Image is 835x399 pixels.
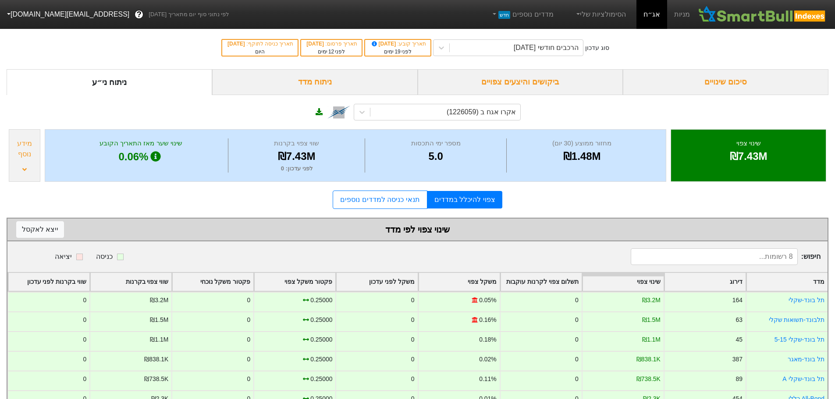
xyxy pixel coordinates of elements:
[411,355,415,364] div: 0
[571,6,630,23] a: הסימולציות שלי
[789,297,825,304] a: תל בונד-שקלי
[336,273,417,291] div: Toggle SortBy
[501,273,582,291] div: Toggle SortBy
[310,335,332,344] div: 0.25000
[310,355,332,364] div: 0.25000
[310,374,332,384] div: 0.25000
[83,355,86,364] div: 0
[310,296,332,305] div: 0.25000
[746,273,828,291] div: Toggle SortBy
[575,374,579,384] div: 0
[411,296,415,305] div: 0
[736,315,742,325] div: 63
[697,6,828,23] img: SmartBull
[682,148,815,164] div: ₪7.43M
[732,296,743,305] div: 164
[370,40,426,48] div: תאריך קובע :
[427,191,502,208] a: צפוי להיכלל במדדים
[394,49,400,55] span: 19
[306,48,357,56] div: לפני ימים
[333,191,427,209] a: תנאי כניסה למדדים נוספים
[642,315,661,325] div: ₪1.5M
[479,355,496,364] div: 0.02%
[479,335,496,344] div: 0.18%
[227,40,293,48] div: תאריך כניסה לתוקף :
[16,221,64,238] button: ייצא לאקסל
[775,336,824,343] a: תל בונד-שקלי 5-15
[509,138,655,148] div: מחזור ממוצע (30 יום)
[575,296,579,305] div: 0
[83,374,86,384] div: 0
[56,138,226,148] div: שינוי שער מאז התאריך הקובע
[306,40,357,48] div: תאריך פרסום :
[419,273,500,291] div: Toggle SortBy
[144,374,168,384] div: ₪738.5K
[782,375,824,382] a: תל בונד-שקלי A
[575,335,579,344] div: 0
[255,49,265,55] span: היום
[83,296,86,305] div: 0
[310,315,332,325] div: 0.25000
[479,374,496,384] div: 0.11%
[479,315,496,325] div: 0.16%
[150,296,168,305] div: ₪3.2M
[328,49,334,55] span: 12
[83,335,86,344] div: 0
[411,315,415,325] div: 0
[231,164,363,173] div: לפני עדכון : 0
[247,315,251,325] div: 0
[788,356,825,363] a: תל בונד-מאגר
[631,248,821,265] span: חיפוש :
[487,6,557,23] a: מדדים נוספיםחדש
[96,251,113,262] div: כניסה
[411,374,415,384] div: 0
[247,374,251,384] div: 0
[56,148,226,165] div: 0.06%
[575,355,579,364] div: 0
[682,138,815,148] div: שינוי צפוי
[642,296,661,305] div: ₪3.2M
[16,223,819,236] div: שינוי צפוי לפי מדד
[172,273,253,291] div: Toggle SortBy
[732,355,743,364] div: 387
[418,69,623,95] div: ביקושים והיצעים צפויים
[212,69,418,95] div: ניתוח מדד
[479,296,496,305] div: 0.05%
[769,316,825,323] a: תלבונד-תשואות שקלי
[636,355,661,364] div: ₪838.1K
[575,315,579,325] div: 0
[736,335,742,344] div: 45
[642,335,661,344] div: ₪1.1M
[623,69,828,95] div: סיכום שינויים
[509,148,655,164] div: ₪1.48M
[8,273,89,291] div: Toggle SortBy
[447,107,516,117] div: אקרו אגח ב (1226059)
[231,148,363,164] div: ₪7.43M
[664,273,746,291] div: Toggle SortBy
[150,315,168,325] div: ₪1.5M
[247,335,251,344] div: 0
[306,41,325,47] span: [DATE]
[514,42,579,53] div: הרכבים חודשי [DATE]
[583,273,664,291] div: Toggle SortBy
[370,48,426,56] div: לפני ימים
[247,355,251,364] div: 0
[254,273,335,291] div: Toggle SortBy
[327,101,350,124] img: tase link
[585,43,609,53] div: סוג עדכון
[367,138,504,148] div: מספר ימי התכסות
[55,251,72,262] div: יציאה
[736,374,742,384] div: 89
[631,248,798,265] input: 8 רשומות...
[83,315,86,325] div: 0
[150,335,168,344] div: ₪1.1M
[231,138,363,148] div: שווי צפוי בקרנות
[227,41,246,47] span: [DATE]
[149,10,229,19] span: לפי נתוני סוף יום מתאריך [DATE]
[411,335,415,344] div: 0
[7,69,212,95] div: ניתוח ני״ע
[90,273,171,291] div: Toggle SortBy
[636,374,661,384] div: ₪738.5K
[370,41,398,47] span: [DATE]
[137,9,142,21] span: ?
